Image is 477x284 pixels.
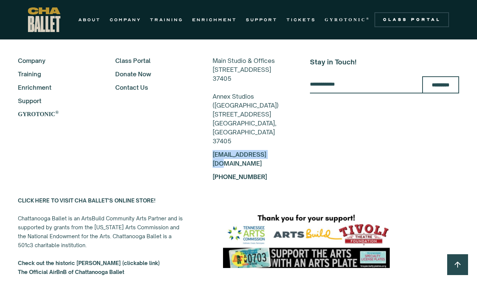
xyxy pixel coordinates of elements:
[379,17,445,23] div: Class Portal
[325,15,370,24] a: GYROTONIC®
[18,83,95,92] a: Enrichment
[150,15,183,24] a: TRAINING
[18,70,95,79] a: Training
[18,110,95,119] a: GYROTONIC®
[246,15,277,24] a: SUPPORT
[78,15,101,24] a: ABOUT
[18,96,95,105] a: Support
[325,17,366,22] strong: GYROTONIC
[115,83,192,92] a: Contact Us
[18,111,55,117] strong: GYROTONIC
[374,12,449,27] a: Class Portal
[213,56,290,146] div: Main Studio & Offices [STREET_ADDRESS] 37405 Annex Studios ([GEOGRAPHIC_DATA]) [STREET_ADDRESS] [...
[18,197,156,204] a: CLICK HERE TO VISIT CHA BALLET'S ONLINE STORE!
[192,15,237,24] a: ENRICHMENT
[115,70,192,79] a: Donate Now
[55,110,59,115] sup: ®
[286,15,316,24] a: TICKETS
[310,76,459,93] form: Email Form
[18,269,124,275] strong: The Official AirBnB of Chattanooga Ballet
[115,56,192,65] a: Class Portal
[28,7,60,32] a: home
[213,173,267,181] a: [PHONE_NUMBER]
[18,260,160,266] a: Check out the historic [PERSON_NAME] (clickable link)
[110,15,141,24] a: COMPANY
[366,17,370,20] sup: ®
[18,56,95,65] a: Company
[18,196,186,277] div: Chattanooga Ballet is an ArtsBuild Community Arts Partner and is supported by grants from the [US...
[213,151,266,167] a: [EMAIL_ADDRESS][DOMAIN_NAME]
[310,56,459,67] h5: Stay in Touch!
